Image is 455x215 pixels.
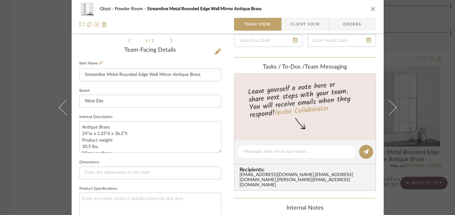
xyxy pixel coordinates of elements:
span: Ghazi [100,7,115,11]
div: Leave yourself a note here or share next steps with your team. You will receive emails when they ... [233,78,377,121]
label: Item Name [79,61,103,66]
div: [EMAIL_ADDRESS][DOMAIN_NAME] , [EMAIL_ADDRESS][DOMAIN_NAME] , [PERSON_NAME][EMAIL_ADDRESS][DOMAIN... [239,173,373,188]
button: close [370,6,376,12]
div: Team-Facing Details [79,47,221,54]
div: Internal Notes [234,205,376,212]
span: / [149,39,152,43]
span: 1 [145,39,149,43]
input: Enter Due Date [234,34,302,47]
span: Team View [245,18,271,31]
span: Streamline Metal Rounded Edge Wall Mirror Antique Brass [147,7,262,11]
a: Invite Collaborator [274,103,329,119]
label: Product Specifications [79,187,117,190]
input: Enter Brand [79,95,221,108]
img: 4e3e709e-203c-4583-88af-88f2958eefec_48x40.jpg [79,3,95,15]
span: Client View [290,18,320,31]
label: Internal Description [79,115,113,119]
span: 2 [152,39,155,43]
span: Tasks / To-Dos / [263,64,305,70]
label: Dimensions [79,161,99,164]
input: Enter Item Name [79,69,221,81]
div: team Messaging [234,64,376,71]
img: Remove from project [102,22,107,27]
label: Brand [79,89,90,93]
input: Enter Install Date [308,34,376,47]
span: Orders [336,18,369,31]
span: Recipients: [239,167,373,173]
span: Powder Room [115,7,147,11]
input: Enter the dimensions of this item [79,167,221,179]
